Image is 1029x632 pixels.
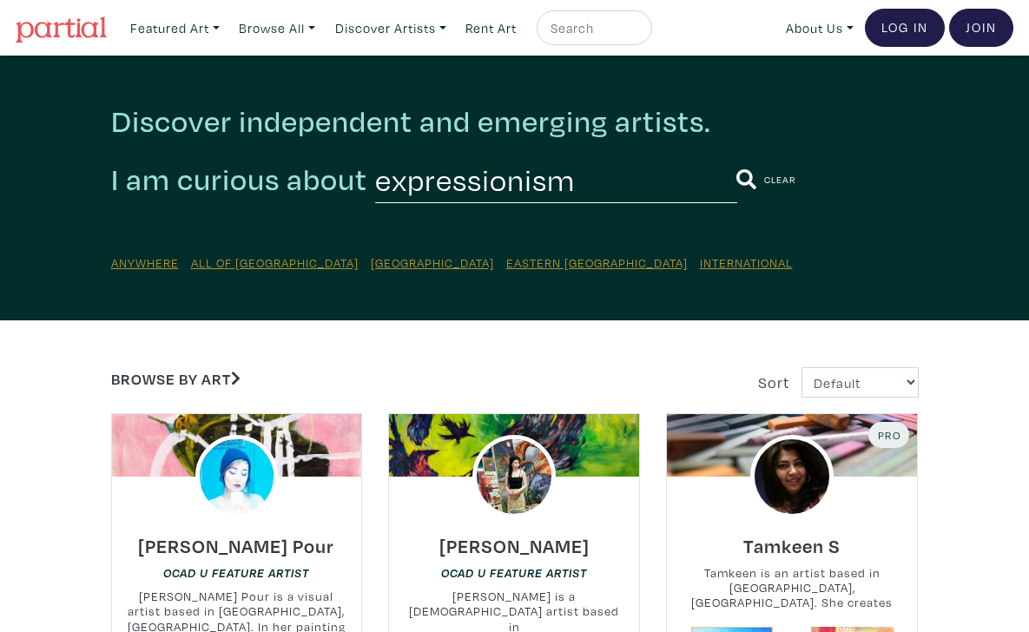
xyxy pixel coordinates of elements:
[778,10,861,46] a: About Us
[441,564,587,581] a: OCAD U Feature Artist
[743,530,841,550] a: Tamkeen S
[231,10,323,46] a: Browse All
[441,566,587,580] em: OCAD U Feature Artist
[472,435,556,518] img: phpThumb.php
[700,254,793,271] a: International
[371,254,494,271] a: [GEOGRAPHIC_DATA]
[111,369,241,389] a: Browse by Art
[138,530,334,550] a: [PERSON_NAME] Pour
[122,10,228,46] a: Featured Art
[439,530,590,550] a: [PERSON_NAME]
[506,254,688,271] a: Eastern [GEOGRAPHIC_DATA]
[949,9,1013,47] a: Join
[195,435,279,518] img: phpThumb.php
[111,102,919,140] h2: Discover independent and emerging artists.
[764,173,796,186] small: Clear
[743,534,841,557] h6: Tamkeen S
[163,564,309,581] a: OCAD U Feature Artist
[667,565,917,611] small: Tamkeen is an artist based in [GEOGRAPHIC_DATA], [GEOGRAPHIC_DATA]. She creates landscape, still ...
[458,10,524,46] a: Rent Art
[764,169,796,189] a: Clear
[111,254,179,271] a: Anywhere
[138,534,334,557] h6: [PERSON_NAME] Pour
[876,428,901,442] span: Pro
[758,372,789,392] span: Sort
[549,17,636,39] input: Search
[439,534,590,557] h6: [PERSON_NAME]
[865,9,945,47] a: Log In
[111,161,367,199] h2: I am curious about
[750,435,834,518] img: phpThumb.php
[163,566,309,580] em: OCAD U Feature Artist
[327,10,454,46] a: Discover Artists
[191,254,359,271] a: All of [GEOGRAPHIC_DATA]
